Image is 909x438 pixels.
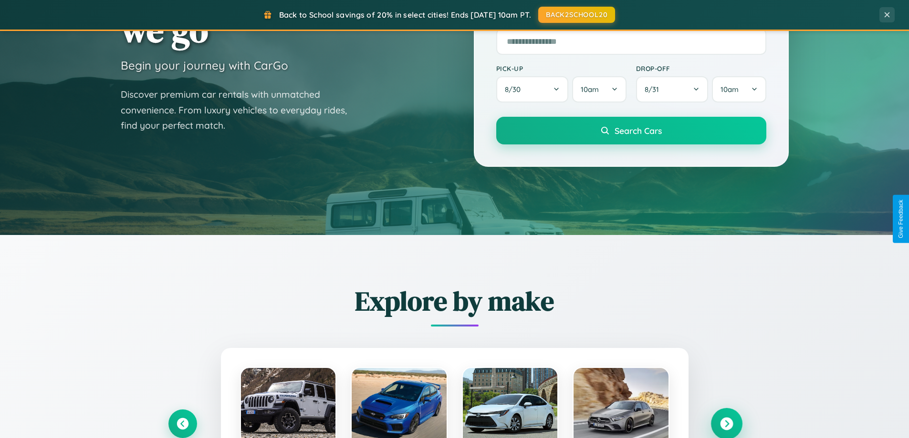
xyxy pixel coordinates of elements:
[636,64,766,72] label: Drop-off
[121,87,359,133] p: Discover premium car rentals with unmatched convenience. From luxury vehicles to everyday rides, ...
[712,76,766,102] button: 10am
[279,10,531,20] span: Back to School savings of 20% in select cities! Ends [DATE] 10am PT.
[168,283,741,319] h2: Explore by make
[898,200,904,238] div: Give Feedback
[505,85,525,94] span: 8 / 30
[636,76,709,102] button: 8/31
[721,85,739,94] span: 10am
[496,76,569,102] button: 8/30
[615,125,662,136] span: Search Cars
[645,85,664,94] span: 8 / 31
[121,58,288,72] h3: Begin your journey with CarGo
[572,76,626,102] button: 10am
[581,85,599,94] span: 10am
[496,117,766,144] button: Search Cars
[538,7,615,23] button: BACK2SCHOOL20
[496,64,627,72] label: Pick-up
